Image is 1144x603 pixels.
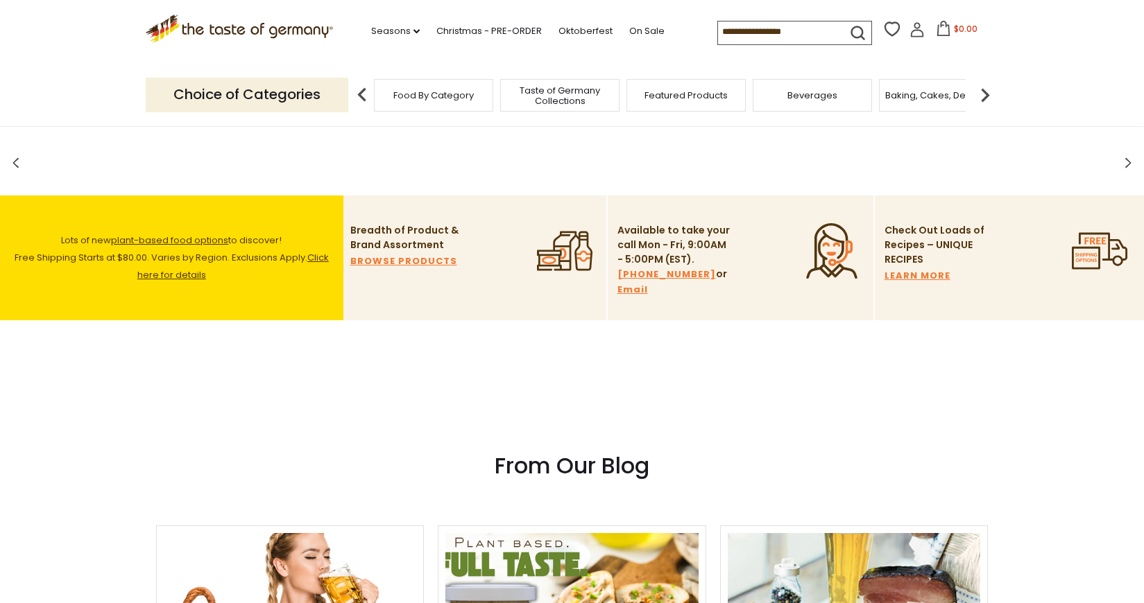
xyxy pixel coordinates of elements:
a: plant-based food options [111,234,228,247]
a: Christmas - PRE-ORDER [436,24,542,39]
span: Lots of new to discover! Free Shipping Starts at $80.00. Varies by Region. Exclusions Apply. [15,234,329,281]
a: Seasons [371,24,420,39]
img: previous arrow [348,81,376,109]
a: Featured Products [644,90,728,101]
a: On Sale [629,24,665,39]
p: Choice of Categories [146,78,348,112]
a: [PHONE_NUMBER] [617,267,716,282]
img: next arrow [971,81,999,109]
h3: From Our Blog [156,452,989,480]
a: Beverages [787,90,837,101]
a: Taste of Germany Collections [504,85,615,106]
button: $0.00 [928,21,987,42]
a: Food By Category [393,90,474,101]
span: $0.00 [954,23,977,35]
a: LEARN MORE [885,268,950,283]
a: Oktoberfest [558,24,613,39]
p: Check Out Loads of Recipes – UNIQUE RECIPES [885,223,985,267]
a: Baking, Cakes, Desserts [885,90,993,101]
p: Available to take your call Mon - Fri, 9:00AM - 5:00PM (EST). or [617,223,732,297]
p: Breadth of Product & Brand Assortment [350,223,465,252]
a: BROWSE PRODUCTS [350,254,457,269]
a: Email [617,282,648,297]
